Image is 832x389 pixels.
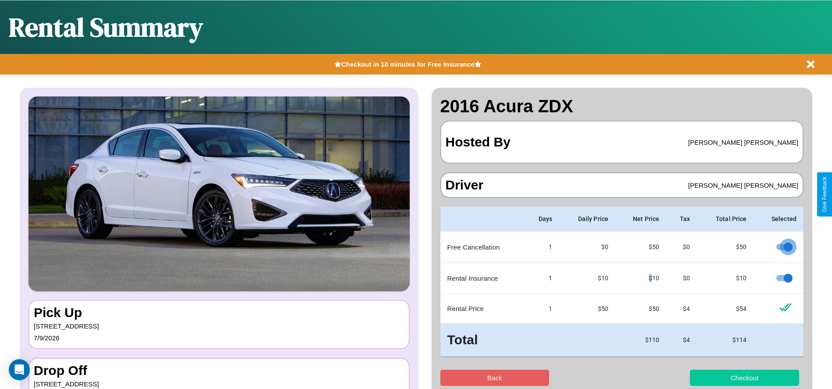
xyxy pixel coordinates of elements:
h3: Hosted By [446,126,511,158]
h3: Pick Up [34,305,404,320]
p: Rental Price [447,303,518,314]
td: $ 10 [697,263,753,294]
b: Checkout in 10 minutes for Free Insurance [341,61,474,68]
th: Days [524,207,559,232]
td: $ 50 [615,294,666,324]
td: $ 50 [615,232,666,263]
h2: 2016 Acura ZDX [440,96,804,116]
td: $ 50 [559,294,615,324]
p: 7 / 9 / 2026 [34,332,404,344]
h3: Driver [446,178,484,193]
td: 1 [524,232,559,263]
h1: Rental Summary [9,9,203,45]
p: Free Cancellation [447,241,518,253]
td: $10 [559,263,615,294]
th: Tax [667,207,697,232]
div: Give Feedback [821,177,828,212]
th: Total Price [697,207,753,232]
p: [STREET_ADDRESS] [34,320,404,332]
p: [PERSON_NAME] [PERSON_NAME] [688,179,798,191]
button: Back [440,370,550,386]
h3: Drop Off [34,363,404,378]
td: $ 114 [697,324,753,357]
td: 1 [524,294,559,324]
th: Daily Price [559,207,615,232]
div: Open Intercom Messenger [9,359,30,380]
td: 1 [524,263,559,294]
th: Net Price [615,207,666,232]
td: $ 54 [697,294,753,324]
td: $0 [559,232,615,263]
table: simple table [440,207,804,357]
p: Rental Insurance [447,272,518,284]
td: $ 4 [667,324,697,357]
td: $0 [667,263,697,294]
td: $0 [667,232,697,263]
td: $ 50 [697,232,753,263]
h3: Total [447,331,518,350]
p: [PERSON_NAME] [PERSON_NAME] [688,136,798,148]
td: $ 10 [615,263,666,294]
td: $ 110 [615,324,666,357]
td: $ 4 [667,294,697,324]
button: Checkout [690,370,799,386]
th: Selected [754,207,803,232]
